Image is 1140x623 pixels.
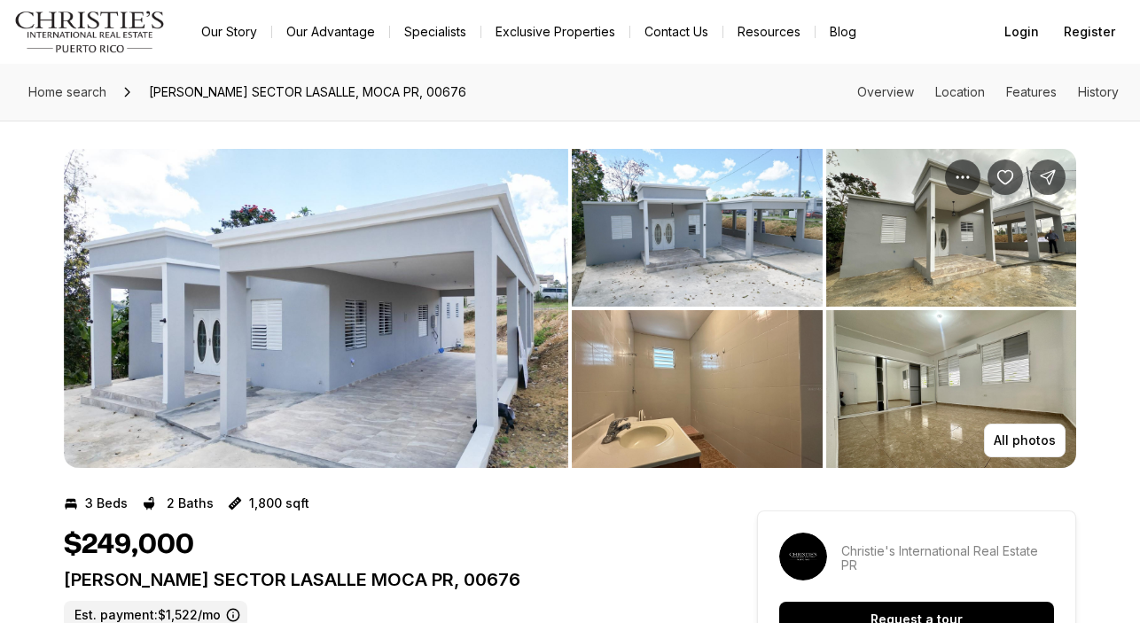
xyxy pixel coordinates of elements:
[988,160,1023,195] button: Save Property: Bo Rocha SECTOR LASALLE
[572,310,823,468] button: View image gallery
[142,78,473,106] span: [PERSON_NAME] SECTOR LASALLE, MOCA PR, 00676
[630,19,722,44] button: Contact Us
[21,78,113,106] a: Home search
[167,496,214,510] p: 2 Baths
[816,19,871,44] a: Blog
[272,19,389,44] a: Our Advantage
[826,310,1077,468] button: View image gallery
[481,19,629,44] a: Exclusive Properties
[935,84,985,99] a: Skip to: Location
[64,149,568,468] li: 1 of 6
[28,84,106,99] span: Home search
[187,19,271,44] a: Our Story
[1064,25,1115,39] span: Register
[85,496,128,510] p: 3 Beds
[945,160,980,195] button: Property options
[64,149,568,468] button: View image gallery
[1006,84,1057,99] a: Skip to: Features
[390,19,480,44] a: Specialists
[841,544,1054,572] p: Christie's International Real Estate PR
[14,11,166,53] img: logo
[984,424,1066,457] button: All photos
[1030,160,1066,195] button: Share Property: Bo Rocha SECTOR LASALLE
[64,149,1076,468] div: Listing Photos
[723,19,815,44] a: Resources
[857,85,1119,99] nav: Page section menu
[1078,84,1119,99] a: Skip to: History
[64,569,693,590] p: [PERSON_NAME] SECTOR LASALLE MOCA PR, 00676
[572,149,1076,468] li: 2 of 6
[1004,25,1039,39] span: Login
[994,14,1050,50] button: Login
[249,496,309,510] p: 1,800 sqft
[1053,14,1126,50] button: Register
[64,528,194,562] h1: $249,000
[826,149,1077,307] button: View image gallery
[994,433,1056,448] p: All photos
[572,149,823,307] button: View image gallery
[857,84,914,99] a: Skip to: Overview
